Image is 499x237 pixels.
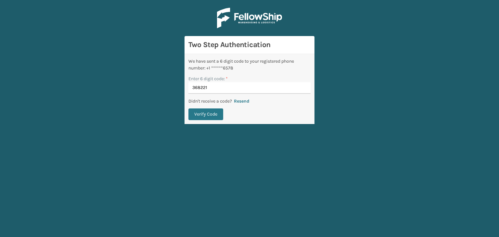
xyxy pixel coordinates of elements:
img: Logo [217,8,282,28]
button: Verify Code [188,108,223,120]
h3: Two Step Authentication [188,40,311,50]
p: Didn't receive a code? [188,98,232,105]
label: Enter 6 digit code: [188,75,228,82]
button: Resend [232,98,251,104]
div: We have sent a 6 digit code to your registered phone number: +1 ******6578 [188,58,311,71]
